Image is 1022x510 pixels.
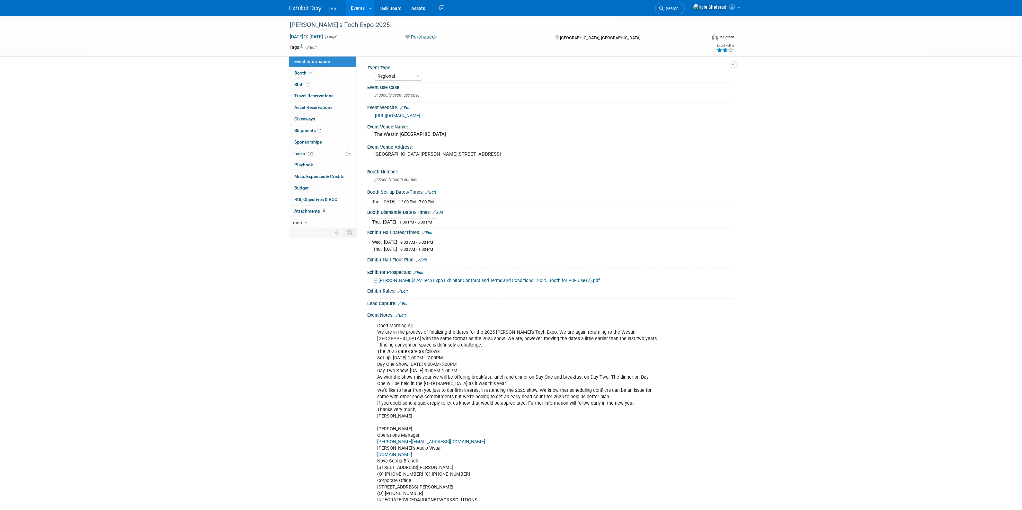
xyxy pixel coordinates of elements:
pre: [GEOGRAPHIC_DATA][PERSON_NAME][STREET_ADDRESS] [374,151,512,157]
td: Wed. [372,239,384,246]
a: Edit [398,302,409,306]
b: N [431,497,434,503]
img: Format-Inperson.png [712,34,718,40]
b: S [452,497,455,503]
td: [DATE] [384,246,397,252]
span: [GEOGRAPHIC_DATA], [GEOGRAPHIC_DATA] [560,35,640,40]
div: Event Venue Name: [367,122,733,130]
td: Thu. [372,246,384,252]
b: I [377,497,378,503]
a: Edit [416,258,427,262]
div: Exhibit Hall Floor Plan: [367,255,733,263]
span: [PERSON_NAME]'s AV Tech Expo Exhibitor Contract and Terms and Conditions _ 2025 Booth for PDF Use... [378,278,600,283]
span: Playbook [294,162,313,167]
div: Event Venue Address: [367,142,733,150]
button: Purchased [403,34,440,40]
div: Booth Number: [367,167,733,175]
a: Giveaways [289,113,356,125]
span: Attachments [294,208,326,214]
span: [DATE] [DATE] [289,34,323,40]
span: 1:00 PM - 5:00 PM [399,220,432,224]
td: [DATE] [384,239,397,246]
a: Edit [400,106,411,110]
span: 9:00 AM - 1:00 PM [400,247,433,252]
td: Tue. [372,198,382,205]
a: Edit [397,289,408,294]
a: Asset Reservations [289,102,356,113]
div: The Westin [GEOGRAPHIC_DATA] [372,129,728,139]
span: Misc. Expenses & Credits [294,174,344,179]
span: Specify booth number [374,177,418,182]
a: [PERSON_NAME][EMAIL_ADDRESS][DOMAIN_NAME] [377,439,485,444]
a: Tasks17% [289,148,356,159]
div: Event Format [668,33,734,43]
div: Event Notes: [367,310,733,319]
span: 17% [307,151,315,156]
img: ExhibitDay [289,5,322,12]
div: Booth Dismantle Dates/Times: [367,207,733,216]
a: Budget [289,182,356,194]
div: Event Use Case: [367,83,733,91]
a: Sponsorships [289,136,356,148]
span: Tasks [294,151,315,156]
div: Event Website: [367,103,733,111]
td: [DATE] [383,218,396,225]
span: Budget [294,185,309,190]
span: Asset Reservations [294,105,333,110]
span: 12:00 PM - 7:00 PM [399,199,434,204]
a: Edit [425,190,436,195]
span: 1 [306,82,310,87]
a: [URL][DOMAIN_NAME] [375,113,420,118]
span: Travel Reservations [294,93,333,98]
td: Personalize Event Tab Strip [332,228,343,237]
span: 2 [317,128,322,133]
a: Edit [306,45,317,50]
span: Giveaways [294,116,315,121]
span: Staff [294,82,310,87]
td: [DATE] [382,198,395,205]
a: Edit [413,270,423,275]
div: Lead Capture: [367,299,733,307]
b: V [404,497,407,503]
a: Staff1 [289,79,356,90]
a: ROI, Objectives & ROO [289,194,356,205]
span: ROI, Objectives & ROO [294,197,337,202]
a: Shipments2 [289,125,356,136]
span: Booth [294,70,314,75]
a: Misc. Expenses & Credits [289,171,356,182]
a: Search [655,3,685,14]
div: Event Type: [368,63,730,71]
a: more [289,217,356,228]
a: [DOMAIN_NAME] [377,452,412,457]
div: [PERSON_NAME]'s Tech Expo 2025 [288,19,697,31]
a: Edit [395,313,406,318]
div: In-Person [719,35,734,40]
span: Event Information [294,59,330,64]
a: Event Information [289,56,356,67]
a: Edit [422,231,432,235]
i: Booth reservation complete [309,71,313,75]
td: Thu. [372,218,383,225]
a: [PERSON_NAME]'s AV Tech Expo Exhibitor Contract and Terms and Conditions _ 2025 Booth for PDF Use... [374,278,600,283]
span: Specify event use case [374,93,420,98]
span: more [293,220,303,225]
td: Tags [289,44,317,50]
span: Shipments [294,128,322,133]
a: Playbook [289,159,356,171]
div: Exhibit Hall Dates/Times: [367,228,733,236]
div: Event Rating [716,44,734,47]
span: 9:00 AM - 5:00 PM [400,240,433,245]
a: Attachments6 [289,206,356,217]
span: Sponsorships [294,139,322,145]
span: 6 [322,208,326,213]
a: Booth [289,67,356,79]
a: Edit [432,210,443,215]
b: A [417,497,420,503]
img: Kyle Shelstad [693,4,727,11]
div: Good Morning All, We are in the process of finalizing the dates for the 2025 [PERSON_NAME]'s Tech... [373,320,662,506]
span: (3 days) [324,35,338,39]
div: Exhibitor Prospectus: [367,268,733,276]
div: Exhibit Rules: [367,286,733,295]
td: Toggle Event Tabs [343,228,356,237]
span: to [303,34,309,39]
